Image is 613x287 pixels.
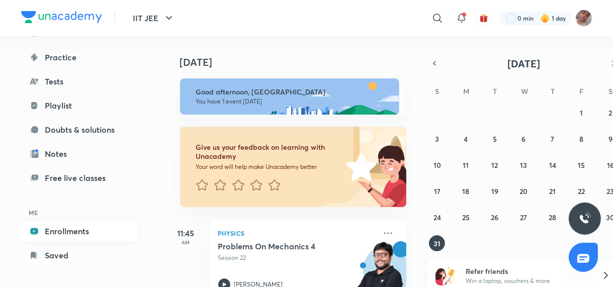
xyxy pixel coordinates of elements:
abbr: Monday [464,86,470,96]
button: avatar [476,10,492,26]
abbr: August 4, 2025 [464,134,468,144]
a: Doubts & solutions [21,120,138,140]
button: August 17, 2025 [429,183,445,199]
a: Practice [21,47,138,67]
abbr: August 21, 2025 [549,186,556,196]
abbr: Thursday [551,86,555,96]
img: feedback_image [312,127,406,207]
button: August 20, 2025 [515,183,532,199]
button: August 11, 2025 [458,157,474,173]
a: Enrollments [21,221,138,241]
abbr: August 7, 2025 [551,134,554,144]
img: Company Logo [21,11,102,23]
a: Company Logo [21,11,102,26]
abbr: August 17, 2025 [434,186,441,196]
button: August 18, 2025 [458,183,474,199]
abbr: August 13, 2025 [520,160,527,170]
abbr: August 19, 2025 [491,186,498,196]
button: August 7, 2025 [545,131,561,147]
button: IIT JEE [127,8,181,28]
a: Notes [21,144,138,164]
button: August 13, 2025 [515,157,532,173]
abbr: August 5, 2025 [493,134,497,144]
abbr: Friday [579,86,583,96]
button: August 15, 2025 [573,157,589,173]
abbr: August 9, 2025 [608,134,612,144]
h5: 11:45 [166,227,206,239]
h5: Problems On Mechanics 4 [218,241,343,251]
h6: Give us your feedback on learning with Unacademy [196,143,343,161]
img: avatar [479,14,488,23]
h4: [DATE] [180,56,416,68]
abbr: August 12, 2025 [492,160,498,170]
p: Physics [218,227,376,239]
button: August 31, 2025 [429,235,445,251]
abbr: August 22, 2025 [578,186,585,196]
abbr: August 10, 2025 [433,160,441,170]
h6: ME [21,204,138,221]
span: [DATE] [507,57,540,70]
a: Saved [21,245,138,265]
abbr: August 18, 2025 [463,186,470,196]
button: August 1, 2025 [573,105,589,121]
button: August 21, 2025 [545,183,561,199]
p: Win a laptop, vouchers & more [466,276,589,285]
a: Tests [21,71,138,91]
button: August 26, 2025 [487,209,503,225]
button: August 19, 2025 [487,183,503,199]
p: Session 22 [218,253,376,262]
h6: Refer friends [466,266,589,276]
abbr: Wednesday [521,86,528,96]
button: August 10, 2025 [429,157,445,173]
h6: Good afternoon, [GEOGRAPHIC_DATA] [196,87,390,97]
a: Playlist [21,95,138,116]
img: referral [435,265,456,285]
abbr: August 24, 2025 [433,213,441,222]
img: streak [540,13,550,23]
abbr: August 6, 2025 [521,134,526,144]
abbr: August 28, 2025 [549,213,556,222]
abbr: August 20, 2025 [519,186,528,196]
button: August 22, 2025 [573,183,589,199]
abbr: August 26, 2025 [491,213,499,222]
abbr: August 15, 2025 [578,160,585,170]
abbr: August 3, 2025 [435,134,439,144]
a: Free live classes [21,168,138,188]
img: afternoon [180,78,399,115]
abbr: August 25, 2025 [462,213,470,222]
button: August 25, 2025 [458,209,474,225]
button: August 4, 2025 [458,131,474,147]
button: August 5, 2025 [487,131,503,147]
button: August 6, 2025 [515,131,532,147]
abbr: August 31, 2025 [433,239,441,248]
abbr: August 11, 2025 [463,160,469,170]
button: August 24, 2025 [429,209,445,225]
abbr: Sunday [435,86,439,96]
button: August 8, 2025 [573,131,589,147]
button: [DATE] [442,56,606,70]
abbr: August 27, 2025 [520,213,527,222]
img: ttu [579,213,591,225]
button: August 3, 2025 [429,131,445,147]
img: Rahul 2026 [575,10,592,27]
abbr: August 14, 2025 [549,160,556,170]
abbr: Tuesday [493,86,497,96]
abbr: August 2, 2025 [608,108,612,118]
p: You have 1 event [DATE] [196,98,390,106]
button: August 12, 2025 [487,157,503,173]
abbr: August 8, 2025 [579,134,583,144]
abbr: Saturday [608,86,612,96]
button: August 14, 2025 [545,157,561,173]
button: August 28, 2025 [545,209,561,225]
p: Your word will help make Unacademy better [196,163,343,171]
button: August 27, 2025 [515,209,532,225]
abbr: August 1, 2025 [580,108,583,118]
p: AM [166,239,206,245]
